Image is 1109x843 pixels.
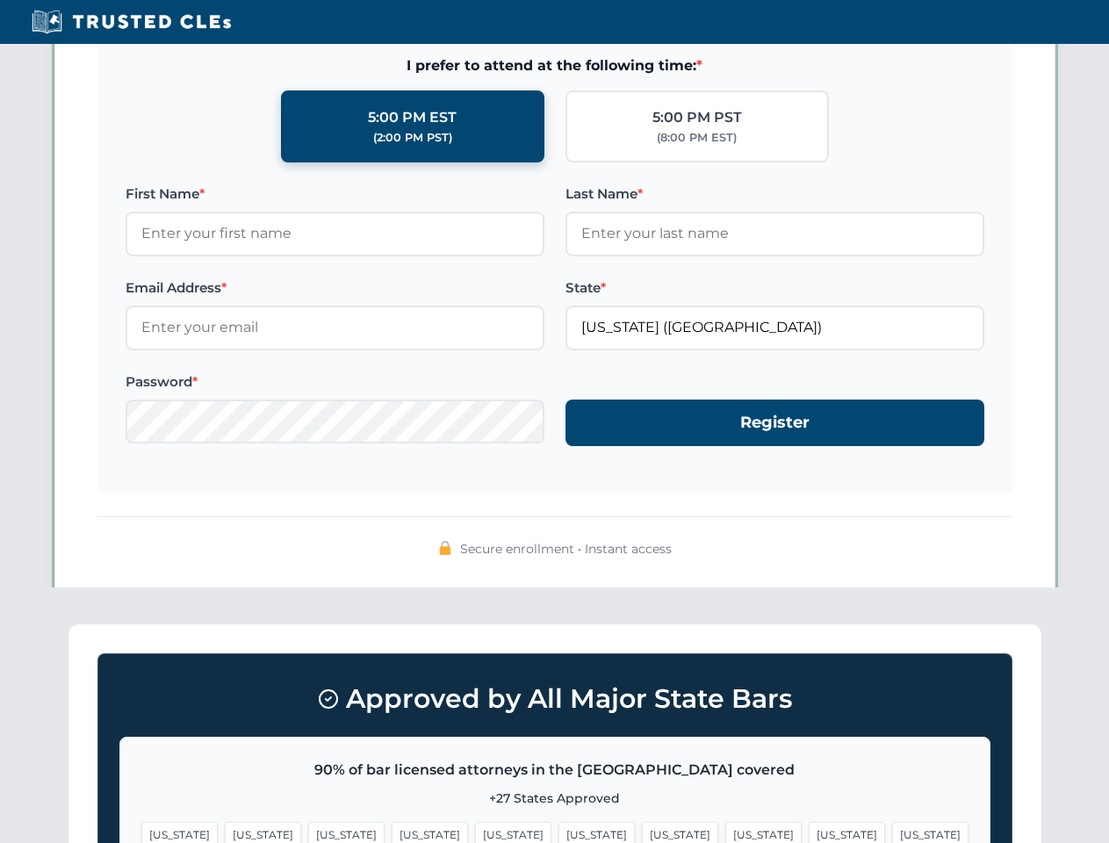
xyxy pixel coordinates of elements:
[119,675,990,723] h3: Approved by All Major State Bars
[141,759,969,782] p: 90% of bar licensed attorneys in the [GEOGRAPHIC_DATA] covered
[460,539,672,558] span: Secure enrollment • Instant access
[126,306,544,349] input: Enter your email
[141,789,969,808] p: +27 States Approved
[565,184,984,205] label: Last Name
[126,54,984,77] span: I prefer to attend at the following time:
[126,371,544,393] label: Password
[565,400,984,446] button: Register
[438,541,452,555] img: 🔒
[126,184,544,205] label: First Name
[126,277,544,299] label: Email Address
[565,277,984,299] label: State
[565,212,984,256] input: Enter your last name
[652,106,742,129] div: 5:00 PM PST
[26,9,236,35] img: Trusted CLEs
[126,212,544,256] input: Enter your first name
[657,129,737,147] div: (8:00 PM EST)
[373,129,452,147] div: (2:00 PM PST)
[565,306,984,349] input: Florida (FL)
[368,106,457,129] div: 5:00 PM EST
